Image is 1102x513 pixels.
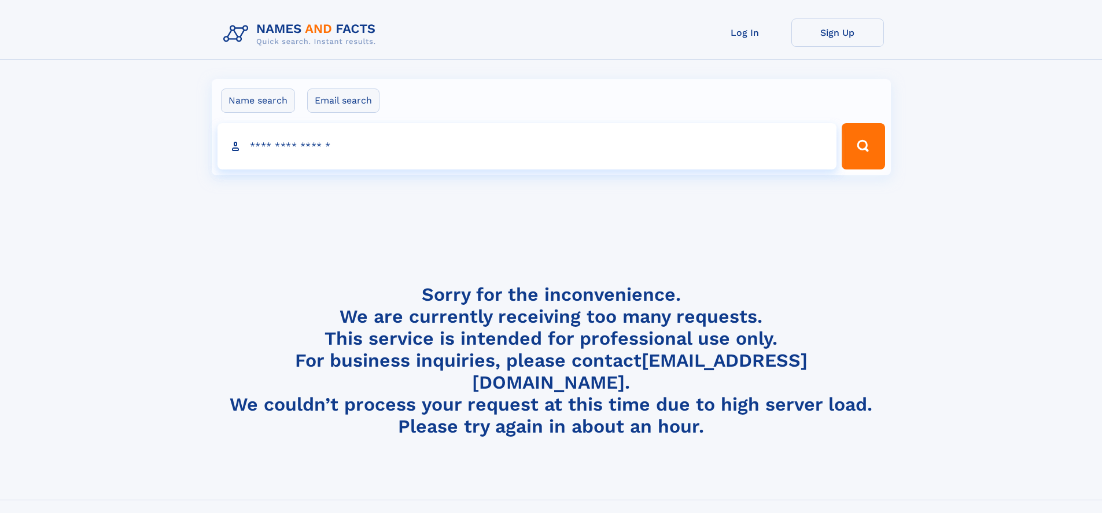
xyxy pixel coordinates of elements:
[842,123,884,169] button: Search Button
[791,19,884,47] a: Sign Up
[699,19,791,47] a: Log In
[219,283,884,438] h4: Sorry for the inconvenience. We are currently receiving too many requests. This service is intend...
[221,88,295,113] label: Name search
[307,88,379,113] label: Email search
[219,19,385,50] img: Logo Names and Facts
[218,123,837,169] input: search input
[472,349,808,393] a: [EMAIL_ADDRESS][DOMAIN_NAME]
